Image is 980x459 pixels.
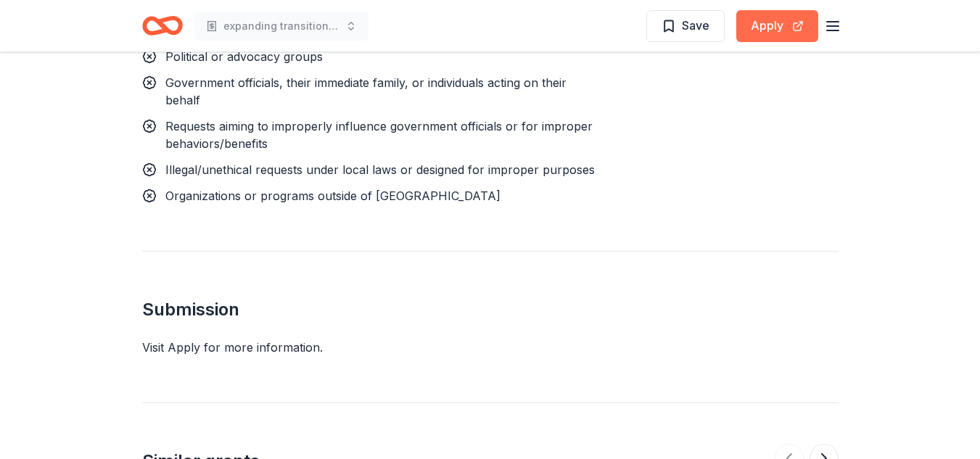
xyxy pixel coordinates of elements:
button: Apply [736,10,818,42]
span: Illegal/unethical requests under local laws or designed for improper purposes [165,162,595,177]
span: Requests aiming to improperly influence government officials or for improper behaviors/benefits [165,119,593,151]
button: Save [646,10,725,42]
a: Home [142,9,183,43]
span: expanding transitional housing [223,17,339,35]
span: Government officials, their immediate family, or individuals acting on their behalf [165,75,567,107]
span: Political or advocacy groups [165,49,323,64]
h2: Submission [142,298,839,321]
div: Visit Apply for more information. [142,339,839,356]
span: Save [682,16,709,35]
button: expanding transitional housing [194,12,368,41]
span: Organizations or programs outside of [GEOGRAPHIC_DATA] [165,189,501,203]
